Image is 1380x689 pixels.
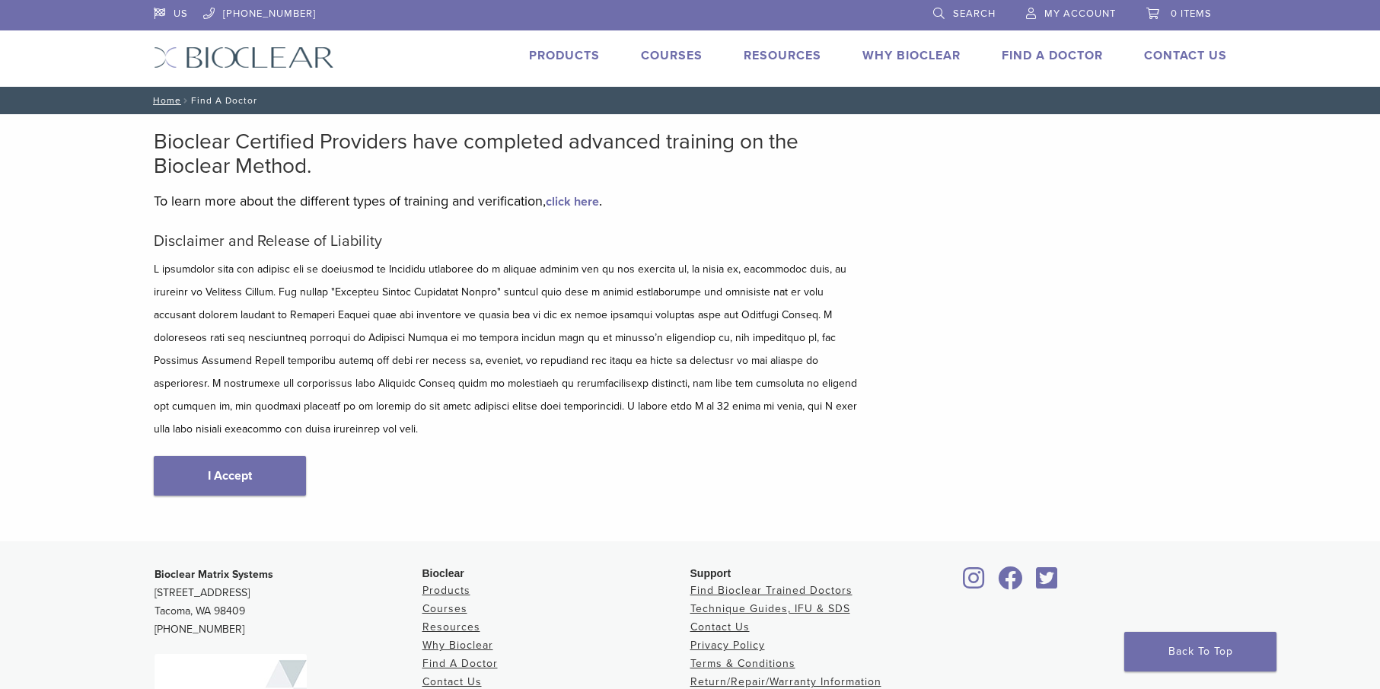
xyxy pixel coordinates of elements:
[1171,8,1212,20] span: 0 items
[1124,632,1276,671] a: Back To Top
[546,194,599,209] a: click here
[690,675,881,688] a: Return/Repair/Warranty Information
[422,620,480,633] a: Resources
[142,87,1238,114] nav: Find A Doctor
[641,48,703,63] a: Courses
[422,567,464,579] span: Bioclear
[690,657,795,670] a: Terms & Conditions
[148,95,181,106] a: Home
[181,97,191,104] span: /
[1031,576,1063,591] a: Bioclear
[744,48,821,63] a: Resources
[993,576,1028,591] a: Bioclear
[422,639,493,652] a: Why Bioclear
[690,567,731,579] span: Support
[154,456,306,496] a: I Accept
[155,568,273,581] strong: Bioclear Matrix Systems
[154,232,862,250] h5: Disclaimer and Release of Liability
[953,8,996,20] span: Search
[529,48,600,63] a: Products
[422,657,498,670] a: Find A Doctor
[422,584,470,597] a: Products
[862,48,961,63] a: Why Bioclear
[154,190,862,212] p: To learn more about the different types of training and verification, .
[1144,48,1227,63] a: Contact Us
[154,46,334,69] img: Bioclear
[155,566,422,639] p: [STREET_ADDRESS] Tacoma, WA 98409 [PHONE_NUMBER]
[690,602,850,615] a: Technique Guides, IFU & SDS
[154,129,862,178] h2: Bioclear Certified Providers have completed advanced training on the Bioclear Method.
[1002,48,1103,63] a: Find A Doctor
[690,620,750,633] a: Contact Us
[1044,8,1116,20] span: My Account
[422,675,482,688] a: Contact Us
[154,258,862,441] p: L ipsumdolor sita con adipisc eli se doeiusmod te Incididu utlaboree do m aliquae adminim ven qu ...
[422,602,467,615] a: Courses
[958,576,990,591] a: Bioclear
[690,584,853,597] a: Find Bioclear Trained Doctors
[690,639,765,652] a: Privacy Policy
